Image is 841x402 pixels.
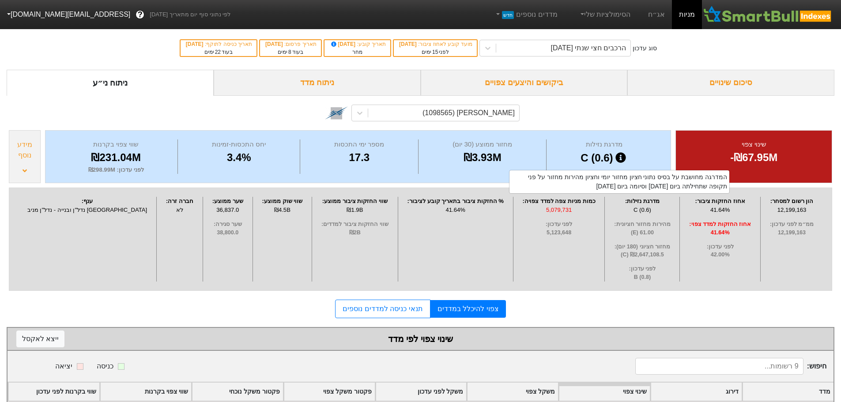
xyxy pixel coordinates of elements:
div: מספר ימי התכסות [302,139,416,150]
span: 8 [288,49,291,55]
div: מועד קובע לאחוז ציבור : [398,40,472,48]
span: 15 [432,49,438,55]
div: ביקושים והיצעים צפויים [421,70,628,96]
div: 3.4% [180,150,298,165]
div: יחס התכסות-זמינות [180,139,298,150]
span: שווי החזקות ציבור למדדים : [314,220,396,229]
div: % החזקות ציבור בתאריך קובע לציבור : [400,197,511,206]
div: שינוי צפוי [687,139,821,150]
span: 5,123,648 [516,229,603,237]
div: שינוי צפוי לפי מדד [16,332,825,346]
span: 22 [215,49,221,55]
div: אחוז החזקות ציבור : [682,197,758,206]
input: 9 רשומות... [635,358,803,375]
span: ₪2,647,108.5 (C) [607,251,677,259]
div: ₪1.9B [314,206,396,214]
a: צפוי להיכלל במדדים [430,300,506,318]
span: לפני עדכון : [607,265,677,273]
span: B (0.8) [607,273,677,282]
div: הון רשום למסחר : [763,197,821,206]
div: Toggle SortBy [100,383,191,401]
span: לפי נתוני סוף יום מתאריך [DATE] [150,10,230,19]
span: מחזור חציוני (180 יום) : [607,243,677,251]
div: הרכבים חצי שנתי [DATE] [551,43,626,53]
div: תאריך קובע : [329,40,386,48]
span: 12,199,163 [763,229,821,237]
a: מדדים נוספיםחדש [491,6,561,23]
div: Toggle SortBy [559,383,650,401]
div: -₪67.95M [687,150,821,165]
button: ייצא לאקסל [16,331,64,347]
div: כמות מניות צפה למדד צפויה : [516,197,603,206]
div: 17.3 [302,150,416,165]
div: [PERSON_NAME] (1098565) [422,108,515,118]
div: שער ממוצע : [205,197,250,206]
div: תאריך פרסום : [264,40,317,48]
div: Toggle SortBy [8,383,99,401]
a: הסימולציות שלי [575,6,634,23]
div: סיכום שינויים [627,70,834,96]
div: C (0.6) [607,206,677,214]
div: לא [159,206,200,214]
div: סוג עדכון [633,44,657,53]
div: מדרגת נזילות : [607,197,677,206]
div: כניסה [97,361,113,372]
span: 41.64% [682,229,758,237]
div: מידע נוסף [11,139,38,161]
span: מחר [352,49,362,55]
span: מהירות מחזור חציונית : [607,220,677,229]
div: שווי החזקות ציבור ממוצע : [314,197,396,206]
div: C (0.6) [549,150,660,166]
div: Toggle SortBy [651,383,742,401]
div: תאריך כניסה לתוקף : [185,40,252,48]
span: ממ״מ לפני עדכון : [763,220,821,229]
span: 61.00 (E) [607,229,677,237]
div: Toggle SortBy [284,383,375,401]
span: [DATE] [265,41,284,47]
span: שער סגירה : [205,220,250,229]
div: 41.64% [682,206,758,214]
div: בעוד ימים [264,48,317,56]
span: 42.00% [682,251,758,259]
div: מחזור ממוצע (30 יום) [421,139,544,150]
span: חיפוש : [635,358,826,375]
img: SmartBull [702,6,834,23]
div: ₪3.93M [421,150,544,165]
div: יציאה [55,361,72,372]
span: חדש [502,11,514,19]
div: שווי שוק ממוצע : [255,197,309,206]
span: לפני עדכון : [516,220,603,229]
span: אחוז החזקות למדד צפוי : [682,220,758,229]
span: ₪2B [314,229,396,237]
div: ענף : [20,197,154,206]
div: Toggle SortBy [743,383,833,401]
div: 12,199,163 [763,206,821,214]
img: tase link [325,101,348,124]
div: ניתוח מדד [214,70,421,96]
div: מדרגת נזילות [549,139,660,150]
div: Toggle SortBy [192,383,283,401]
span: ? [138,9,143,21]
div: Toggle SortBy [376,383,467,401]
div: נדל"ן ובנייה - נדל"ן מניב [GEOGRAPHIC_DATA] [20,206,154,214]
div: 41.64% [400,206,511,214]
div: שווי צפוי בקרנות [57,139,175,150]
span: לפני עדכון : [682,243,758,251]
div: חברה זרה : [159,197,200,206]
span: 38,800.0 [205,229,250,237]
div: לפני עדכון : ₪298.99M [57,165,175,174]
div: ניתוח ני״ע [7,70,214,96]
div: המדרגה מחושבת על בסיס נתוני חציון מחזור יומי וחציון מהירות מחזור על פני תקופה שתחילתה ביום [DATE]... [509,170,730,194]
div: Toggle SortBy [467,383,558,401]
div: ₪231.04M [57,150,175,165]
span: [DATE] [330,41,357,47]
div: ₪4.5B [255,206,309,214]
div: 5,079,731 [516,206,603,214]
a: תנאי כניסה למדדים נוספים [335,300,430,318]
div: 36,837.0 [205,206,250,214]
div: בעוד ימים [185,48,252,56]
span: [DATE] [399,41,418,47]
div: לפני ימים [398,48,472,56]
